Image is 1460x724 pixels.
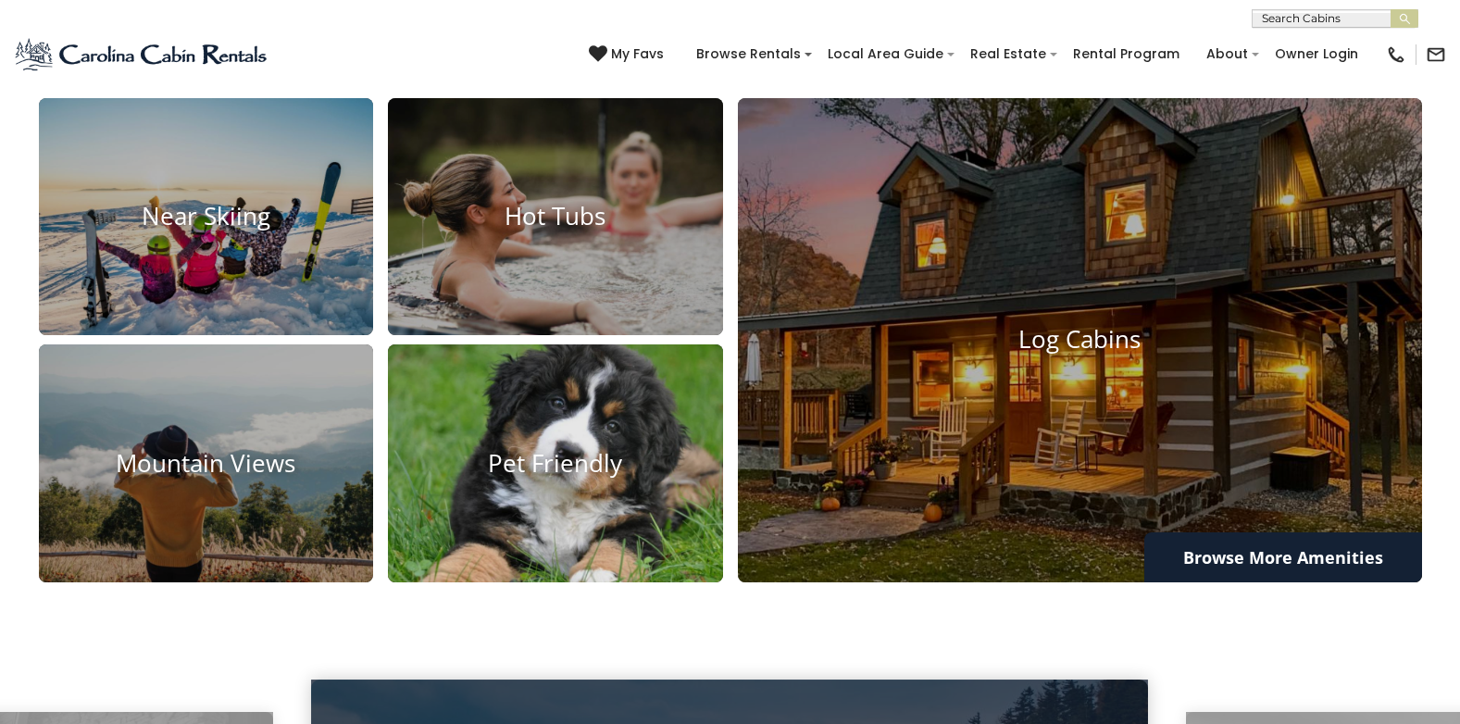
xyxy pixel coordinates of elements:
[687,40,810,69] a: Browse Rentals
[1266,40,1367,69] a: Owner Login
[388,449,723,478] h4: Pet Friendly
[39,203,374,231] h4: Near Skiing
[39,98,374,336] a: Near Skiing
[589,44,668,65] a: My Favs
[1197,40,1257,69] a: About
[14,36,270,73] img: Blue-2.png
[818,40,953,69] a: Local Area Guide
[1144,532,1422,582] a: Browse More Amenities
[388,344,723,582] a: Pet Friendly
[39,449,374,478] h4: Mountain Views
[388,98,723,336] a: Hot Tubs
[611,44,664,64] span: My Favs
[1426,44,1446,65] img: mail-regular-black.png
[738,326,1422,355] h4: Log Cabins
[961,40,1055,69] a: Real Estate
[738,98,1422,582] a: Log Cabins
[1386,44,1406,65] img: phone-regular-black.png
[1064,40,1189,69] a: Rental Program
[388,203,723,231] h4: Hot Tubs
[39,344,374,582] a: Mountain Views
